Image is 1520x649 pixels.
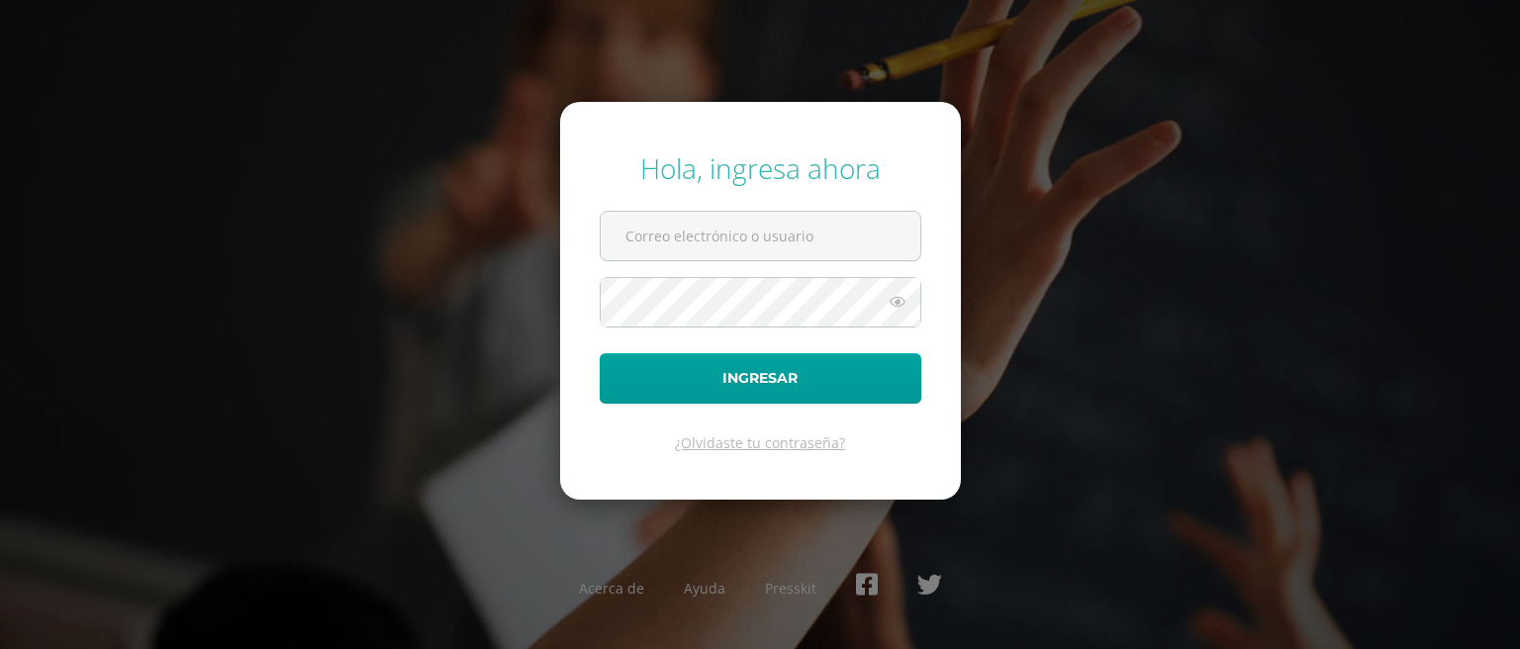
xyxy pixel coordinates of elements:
a: Acerca de [579,579,644,598]
input: Correo electrónico o usuario [601,212,920,260]
a: Presskit [765,579,816,598]
div: Hola, ingresa ahora [600,149,921,187]
a: ¿Olvidaste tu contraseña? [675,433,845,452]
a: Ayuda [684,579,725,598]
button: Ingresar [600,353,921,404]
